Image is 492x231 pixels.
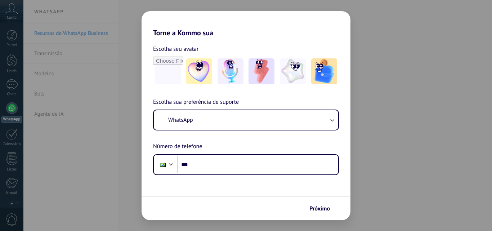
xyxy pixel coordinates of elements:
[311,58,337,84] img: -5.jpeg
[186,58,212,84] img: -1.jpeg
[168,116,193,124] span: WhatsApp
[153,44,199,54] span: Escolha seu avatar
[154,110,338,130] button: WhatsApp
[218,58,243,84] img: -2.jpeg
[306,203,340,215] button: Próximo
[249,58,274,84] img: -3.jpeg
[280,58,306,84] img: -4.jpeg
[153,98,239,107] span: Escolha sua preferência de suporte
[309,206,330,211] span: Próximo
[142,11,350,37] h2: Torne a Kommo sua
[156,157,170,172] div: Brazil: + 55
[153,142,202,151] span: Número de telefone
